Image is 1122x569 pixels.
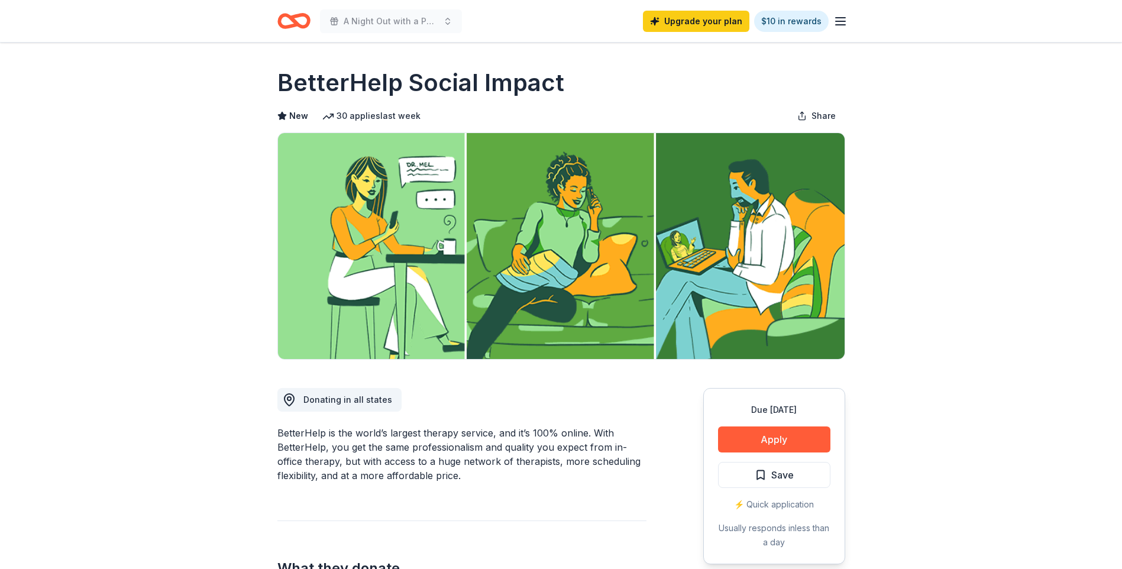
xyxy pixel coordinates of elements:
[718,462,830,488] button: Save
[277,66,564,99] h1: BetterHelp Social Impact
[718,426,830,452] button: Apply
[289,109,308,123] span: New
[277,7,311,35] a: Home
[303,395,392,405] span: Donating in all states
[718,497,830,512] div: ⚡️ Quick application
[278,133,845,359] img: Image for BetterHelp Social Impact
[320,9,462,33] button: A Night Out with a Purpose: Inaugural BASIS Charter Schools Gala
[344,14,438,28] span: A Night Out with a Purpose: Inaugural BASIS Charter Schools Gala
[771,467,794,483] span: Save
[718,403,830,417] div: Due [DATE]
[811,109,836,123] span: Share
[788,104,845,128] button: Share
[322,109,421,123] div: 30 applies last week
[643,11,749,32] a: Upgrade your plan
[754,11,829,32] a: $10 in rewards
[277,426,646,483] div: BetterHelp is the world’s largest therapy service, and it’s 100% online. With BetterHelp, you get...
[718,521,830,549] div: Usually responds in less than a day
